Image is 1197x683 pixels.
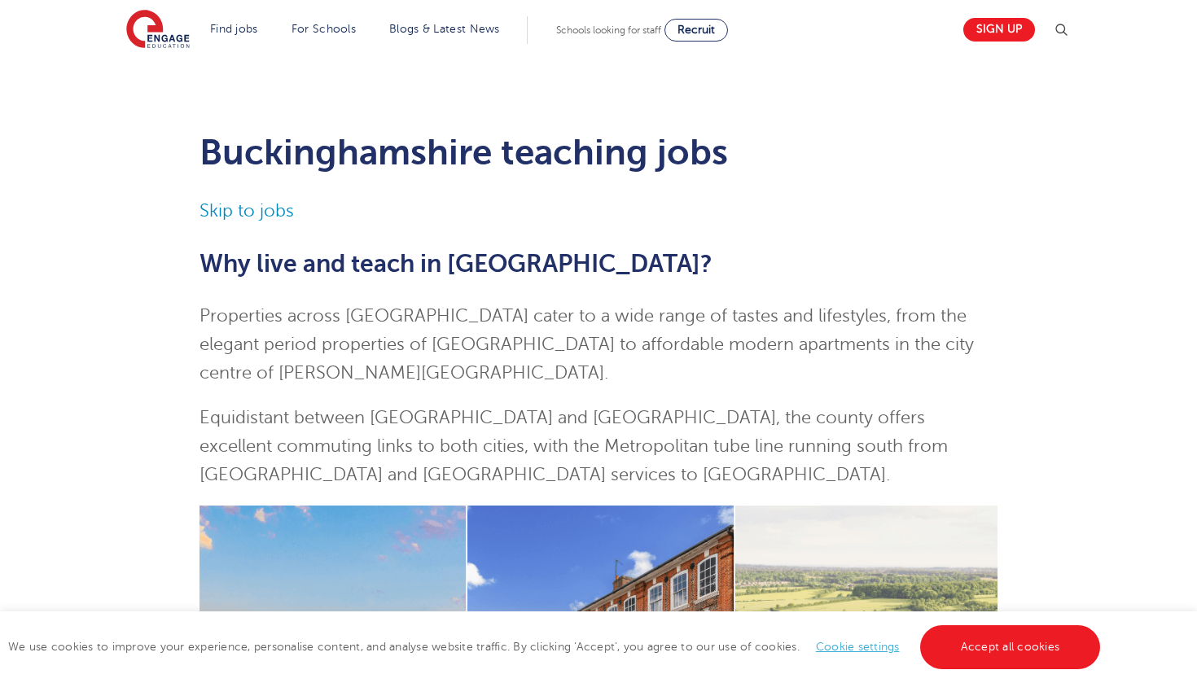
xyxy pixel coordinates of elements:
h1: Buckinghamshire teaching jobs [199,132,998,173]
a: Cookie settings [816,641,900,653]
a: Find jobs [210,23,258,35]
img: Engage Education [126,10,190,50]
span: Recruit [677,24,715,36]
a: Accept all cookies [920,625,1101,669]
span: Properties across [GEOGRAPHIC_DATA] cater to a wide range of tastes and lifestyles, from the eleg... [199,306,974,383]
a: For Schools [292,23,356,35]
a: Skip to jobs [199,201,294,221]
span: Equidistant between [GEOGRAPHIC_DATA] and [GEOGRAPHIC_DATA], the county offers excellent commutin... [199,408,948,484]
span: We use cookies to improve your experience, personalise content, and analyse website traffic. By c... [8,641,1104,653]
span: Schools looking for staff [556,24,661,36]
a: Blogs & Latest News [389,23,500,35]
span: Why live and teach in [GEOGRAPHIC_DATA]? [199,250,712,278]
a: Sign up [963,18,1035,42]
a: Recruit [664,19,728,42]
